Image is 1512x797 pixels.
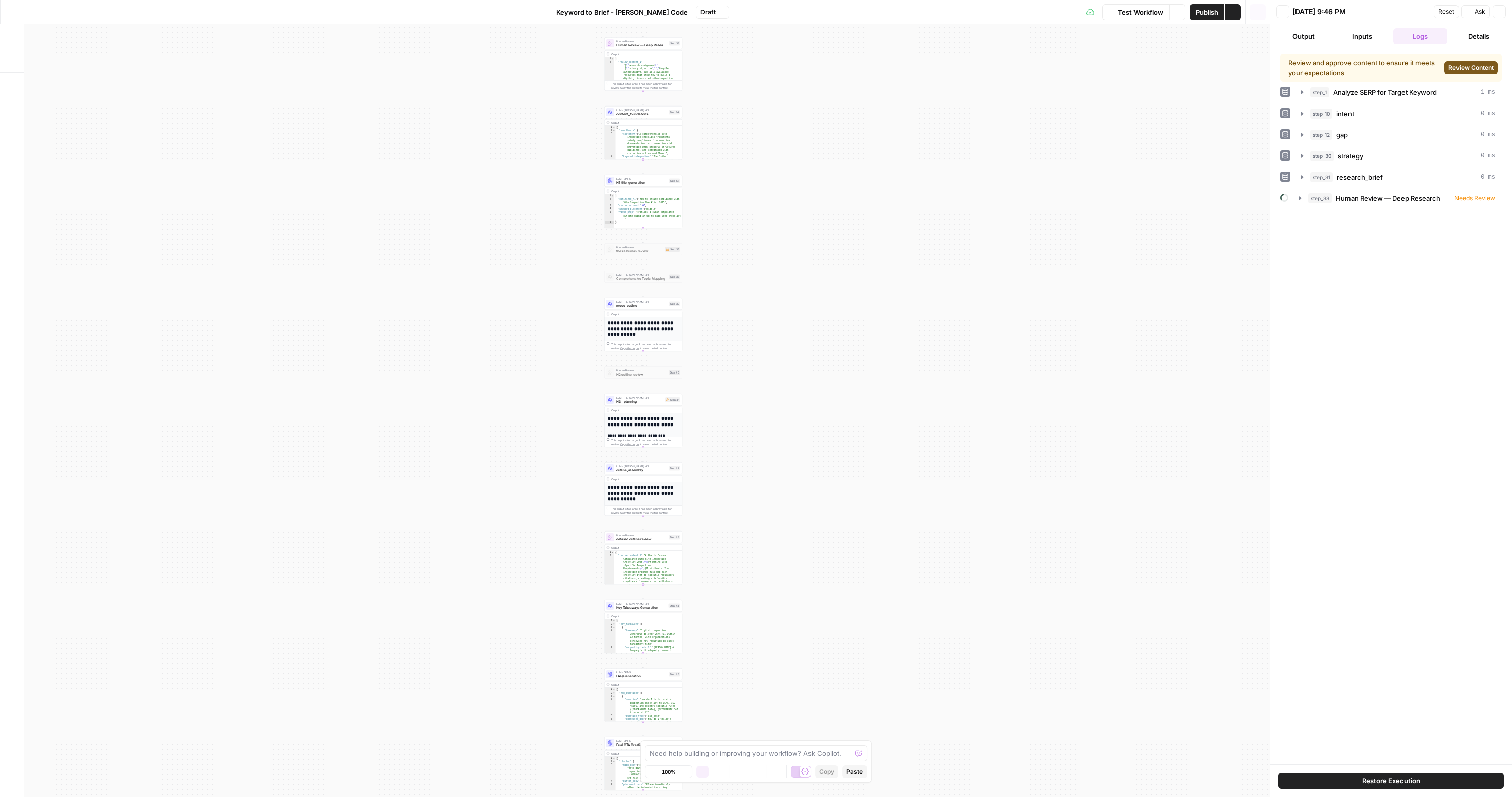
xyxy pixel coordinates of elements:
span: Restore Execution [1362,776,1420,786]
button: Details [1451,28,1506,44]
div: 5 [605,714,616,718]
span: Toggle code folding, rows 1 through 6 [611,194,614,198]
div: Step 42 [669,466,680,471]
span: Toggle code folding, rows 1 through 79 [613,126,616,129]
span: Key Takeaways Generation [616,605,667,610]
button: Copy [815,765,838,778]
button: Restore Execution [1278,773,1504,789]
span: Analyze SERP for Target Keyword [1333,87,1437,97]
span: Needs Review [1454,194,1495,203]
div: LLM · GPT-5H1_title_generationStep 57Output{ "optimized_h1":"How to Ensure Compliance with Site I... [604,175,682,228]
span: Toggle code folding, rows 2 through 5 [613,129,616,133]
button: Test Workflow [1102,4,1169,20]
g: Edge from step_34 to step_57 [642,160,644,174]
div: 3 [605,763,616,780]
span: LLM · [PERSON_NAME] 4.1 [616,602,667,606]
div: Output [611,546,669,550]
div: Output [611,52,669,56]
span: Toggle code folding, rows 3 through 7 [613,626,616,629]
button: Needs Review [1293,190,1501,206]
span: Review Content [1448,63,1494,72]
div: Step 36 [665,247,680,252]
button: Publish [1190,4,1224,20]
span: Toggle code folding, rows 1 through 48 [613,688,616,692]
span: LLM · [PERSON_NAME] 4.1 [616,108,667,112]
span: Toggle code folding, rows 2 through 28 [613,623,616,626]
g: Edge from step_40 to step_41 [642,379,644,393]
div: Step 38 [669,275,680,279]
div: LLM · [PERSON_NAME] 4.1Key Takeaways GenerationStep 44Output{ "key_takeaways":[ { "takeaway":"Dig... [604,600,682,653]
span: H2 outline review [616,372,667,377]
div: 1 [605,757,616,760]
div: Human Reviewthesis human reviewStep 36 [604,243,682,255]
button: Draft [696,6,729,19]
div: 1 [605,619,616,623]
div: Output [611,121,669,125]
div: Review and approve content to ensure it meets your expectations [1288,58,1440,78]
div: Step 41 [665,397,680,402]
div: Step 39 [669,302,680,306]
g: Edge from step_42 to step_43 [642,516,644,530]
button: 0 ms [1295,105,1501,122]
g: Edge from step_43 to step_44 [642,585,644,599]
span: LLM · GPT-5 [616,670,667,674]
g: Edge from step_41 to step_42 [642,447,644,462]
span: content_foundations [616,112,667,117]
span: LLM · [PERSON_NAME] 4.1 [616,273,667,277]
span: Comprehensive Topic Mapping [616,276,667,281]
div: LLM · GPT-5FAQ GenerationStep 45Output{ "faq_questions":[ { "question":"How do I tailor a site in... [604,668,682,722]
div: 5 [605,211,615,221]
g: Edge from step_39 to step_40 [642,351,644,366]
button: Review Content [1444,61,1498,74]
span: step_30 [1310,151,1334,161]
g: Edge from step_36 to step_38 [642,255,644,270]
span: Human Review [616,39,667,43]
div: Step 33 [669,41,680,46]
span: 1 ms [1481,88,1495,97]
div: 6 [605,221,615,224]
div: Step 44 [669,604,680,608]
div: 6 [605,718,616,728]
div: 1 [605,57,615,61]
div: 3 [605,626,616,629]
div: 2 [605,129,616,133]
span: Copy the output [620,443,639,446]
div: Output [611,189,669,193]
span: Ask [1475,7,1485,16]
span: Toggle code folding, rows 3 through 8 [613,695,616,698]
span: FAQ Generation [616,674,667,679]
div: 2 [605,61,615,373]
g: Edge from step_57 to step_36 [642,228,644,243]
div: 2 [605,623,616,626]
button: Reset [1434,5,1459,18]
span: LLM · GPT-5 [616,177,667,181]
span: step_1 [1310,87,1329,97]
span: Toggle code folding, rows 2 through 45 [613,692,616,695]
div: Output [611,477,669,481]
button: 0 ms [1295,127,1501,143]
div: This output is too large & has been abbreviated for review. to view the full content. [611,438,680,446]
span: 0 ms [1481,151,1495,161]
span: Toggle code folding, rows 2 through 7 [613,760,616,764]
button: Inputs [1335,28,1389,44]
span: strategy [1338,151,1363,161]
button: 1 ms [1295,84,1501,100]
span: research_brief [1337,172,1383,182]
span: mece_outline [616,303,667,308]
span: LLM · [PERSON_NAME] 4.1 [616,396,664,400]
div: This output is too large & has been abbreviated for review. to view the full content. [611,342,680,350]
span: Copy the output [620,86,639,89]
div: 1 [605,688,616,692]
g: Edge from step_44 to step_45 [642,653,644,668]
div: Output [611,752,669,756]
span: thesis human review [616,249,663,254]
g: Edge from step_45 to step_46 [642,722,644,736]
div: LLM · [PERSON_NAME] 4.1Comprehensive Topic MappingStep 38 [604,271,682,283]
span: Toggle code folding, rows 1 through 15 [613,757,616,760]
span: step_10 [1310,109,1332,119]
button: Logs [1393,28,1448,44]
div: 4 [605,207,615,211]
span: Toggle code folding, rows 1 through 31 [613,619,616,623]
button: Output [1276,28,1331,44]
span: step_31 [1310,172,1333,182]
